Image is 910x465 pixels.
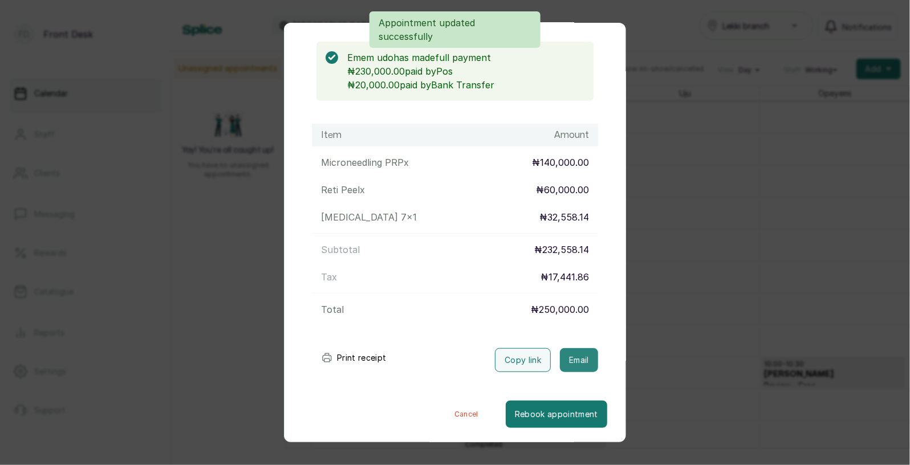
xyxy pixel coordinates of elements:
p: Total [321,303,344,316]
p: ₦232,558.14 [534,243,589,256]
p: ₦230,000.00 paid by Pos [347,64,584,78]
p: ₦20,000.00 paid by Bank Transfer [347,78,584,92]
button: Print receipt [312,346,396,369]
h1: Amount [554,128,589,142]
button: Email [560,348,598,372]
p: ₦140,000.00 [532,156,589,169]
p: Appointment updated successfully [379,16,531,43]
button: Rebook appointment [506,401,607,428]
p: ₦17,441.86 [541,270,589,284]
h1: Item [321,128,342,142]
p: Tax [321,270,337,284]
p: Microneedling PRP x [321,156,409,169]
p: Subtotal [321,243,360,256]
button: Copy link [495,348,551,372]
p: [MEDICAL_DATA] 7 x 1 [321,210,417,224]
p: Reti Peel x [321,183,365,197]
p: ₦60,000.00 [536,183,589,197]
p: Emem udo has made full payment [347,51,584,64]
button: Cancel [427,401,506,428]
p: ₦32,558.14 [539,210,589,224]
p: ₦250,000.00 [531,303,589,316]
